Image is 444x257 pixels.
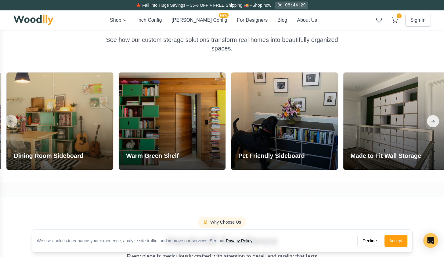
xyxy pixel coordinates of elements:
[405,14,431,27] button: Sign In
[171,17,227,24] button: [PERSON_NAME] ConfigNEW
[351,151,421,160] h3: Made to Fit Wall Storage
[126,151,179,160] h3: Warm Green Shelf
[423,233,438,248] div: Open Intercom Messenger
[37,238,258,244] div: We use cookies to enhance your experience, analyze site traffic, and improve our services. See our .
[210,219,241,225] span: Why Choose Us
[137,17,162,24] button: Inch Config
[238,151,305,160] h3: Pet Friendly Sideboard
[277,17,287,24] button: Blog
[384,235,407,247] button: Accept
[389,15,400,26] button: 1
[226,238,252,243] a: Privacy Policy
[110,17,127,24] button: Shop
[252,3,271,8] a: Shop now
[397,13,402,18] span: 1
[219,13,228,18] span: NEW
[13,15,54,25] img: Woodlly
[275,2,308,9] div: 0d 08:44:29
[14,151,83,160] h3: Dining Room Sideboard
[136,3,252,8] span: 🍁 Fall Into Huge Savings – 35% OFF + FREE Shipping 🚚 –
[105,35,339,53] p: See how our custom storage solutions transform real homes into beautifully organized spaces.
[357,235,382,247] button: Decline
[237,17,268,24] button: For Designers
[297,17,317,24] button: About Us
